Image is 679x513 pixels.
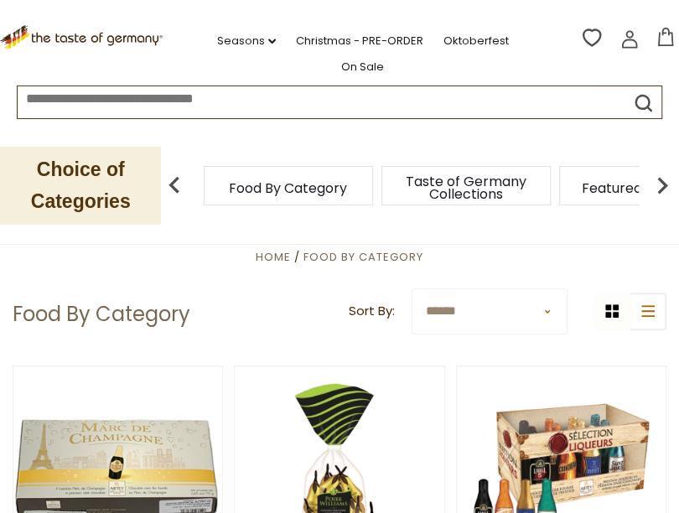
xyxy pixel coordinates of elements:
a: On Sale [341,58,384,76]
a: Food By Category [303,249,423,265]
h1: Food By Category [13,302,190,327]
img: previous arrow [158,168,191,202]
a: Seasons [217,32,276,50]
label: Sort By: [349,301,395,322]
a: Taste of Germany Collections [399,175,533,200]
a: Christmas - PRE-ORDER [296,32,423,50]
a: Oktoberfest [443,32,509,50]
a: Food By Category [229,182,347,194]
a: Home [256,249,291,265]
img: next arrow [645,168,679,202]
